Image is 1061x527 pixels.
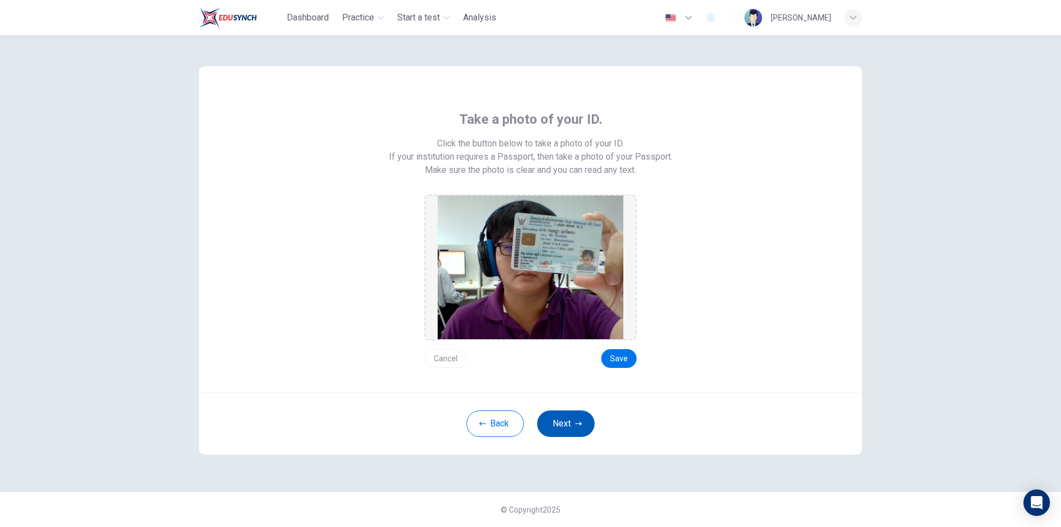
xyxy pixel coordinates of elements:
button: Next [537,410,595,437]
span: Practice [342,11,374,24]
span: Make sure the photo is clear and you can read any text. [425,164,636,177]
img: Train Test logo [199,7,257,29]
img: en [664,14,677,22]
span: © Copyright 2025 [501,505,560,514]
button: Dashboard [282,8,333,28]
img: Profile picture [744,9,762,27]
button: Cancel [424,349,467,368]
span: Analysis [463,11,496,24]
div: [PERSON_NAME] [771,11,831,24]
span: Click the button below to take a photo of your ID. If your institution requires a Passport, then ... [389,137,673,164]
span: Dashboard [287,11,329,24]
img: preview screemshot [438,196,623,339]
button: Start a test [393,8,454,28]
button: Save [601,349,637,368]
span: Take a photo of your ID. [459,110,602,128]
div: Open Intercom Messenger [1023,489,1050,516]
button: Practice [338,8,388,28]
a: Train Test logo [199,7,282,29]
button: Analysis [459,8,501,28]
span: Start a test [397,11,440,24]
button: Back [466,410,524,437]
